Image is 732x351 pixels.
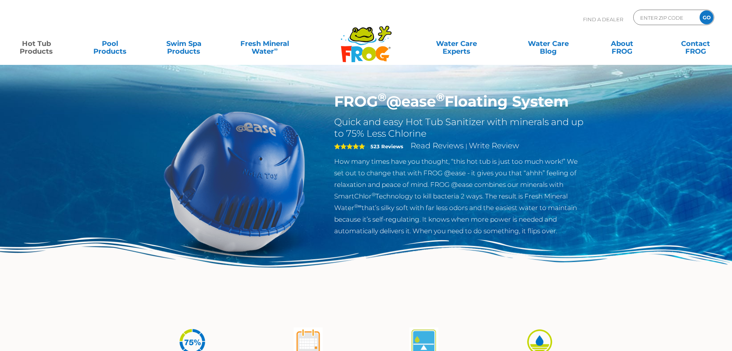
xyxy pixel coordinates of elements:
[465,142,467,150] span: |
[274,46,278,52] sup: ∞
[146,93,323,270] img: hot-tub-product-atease-system.png
[411,141,464,150] a: Read Reviews
[593,36,651,51] a: AboutFROG
[155,36,213,51] a: Swim SpaProducts
[334,116,586,139] h2: Quick and easy Hot Tub Sanitizer with minerals and up to 75% Less Chlorine
[372,192,375,197] sup: ®
[583,10,623,29] p: Find A Dealer
[336,15,396,63] img: Frog Products Logo
[700,10,713,24] input: GO
[229,36,301,51] a: Fresh MineralWater∞
[378,90,386,104] sup: ®
[370,143,403,149] strong: 523 Reviews
[334,156,586,237] p: How many times have you thought, “this hot tub is just too much work!” We set out to change that ...
[436,90,445,104] sup: ®
[354,203,362,209] sup: ®∞
[81,36,139,51] a: PoolProducts
[334,143,365,149] span: 5
[8,36,65,51] a: Hot TubProducts
[519,36,577,51] a: Water CareBlog
[410,36,503,51] a: Water CareExperts
[469,141,519,150] a: Write Review
[334,93,586,110] h1: FROG @ease Floating System
[667,36,724,51] a: ContactFROG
